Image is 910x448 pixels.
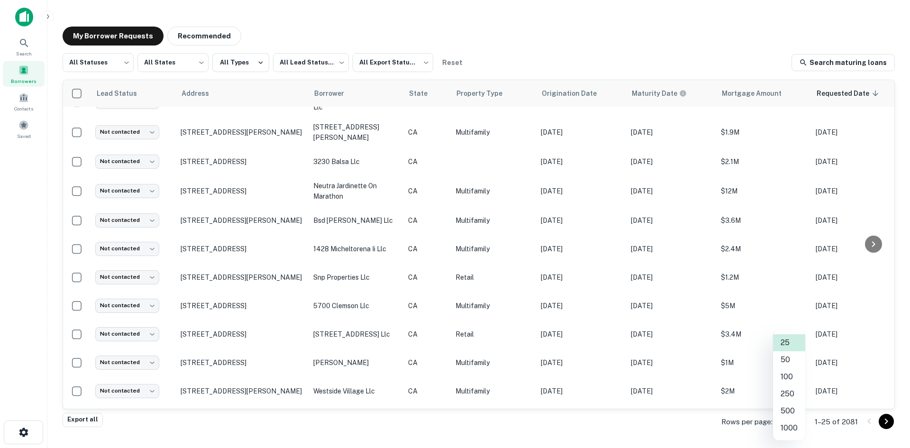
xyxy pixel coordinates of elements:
li: 100 [773,368,805,385]
li: 25 [773,334,805,351]
iframe: Chat Widget [863,372,910,418]
li: 1000 [773,420,805,437]
li: 500 [773,402,805,420]
li: 250 [773,385,805,402]
li: 50 [773,351,805,368]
